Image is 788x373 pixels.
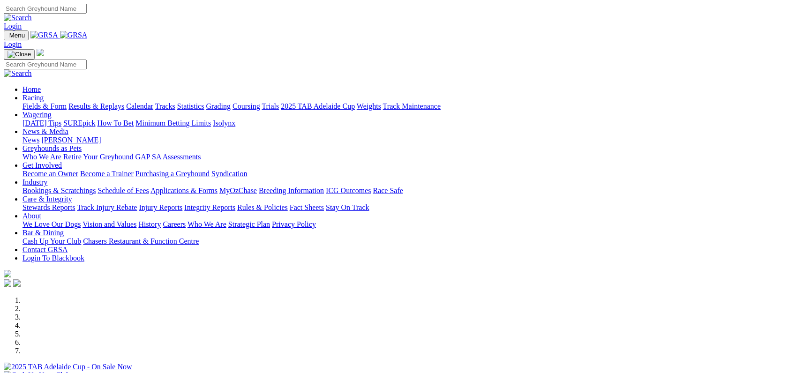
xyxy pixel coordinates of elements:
[13,279,21,287] img: twitter.svg
[138,220,161,228] a: History
[9,32,25,39] span: Menu
[77,203,137,211] a: Track Injury Rebate
[23,203,75,211] a: Stewards Reports
[4,279,11,287] img: facebook.svg
[163,220,186,228] a: Careers
[63,119,95,127] a: SUREpick
[4,363,132,371] img: 2025 TAB Adelaide Cup - On Sale Now
[135,153,201,161] a: GAP SA Assessments
[37,49,44,56] img: logo-grsa-white.png
[23,229,64,237] a: Bar & Dining
[23,136,39,144] a: News
[188,220,226,228] a: Who We Are
[150,186,218,194] a: Applications & Forms
[357,102,381,110] a: Weights
[23,203,784,212] div: Care & Integrity
[383,102,441,110] a: Track Maintenance
[177,102,204,110] a: Statistics
[23,102,784,111] div: Racing
[83,237,199,245] a: Chasers Restaurant & Function Centre
[281,102,355,110] a: 2025 TAB Adelaide Cup
[213,119,235,127] a: Isolynx
[262,102,279,110] a: Trials
[23,237,81,245] a: Cash Up Your Club
[326,203,369,211] a: Stay On Track
[23,186,784,195] div: Industry
[63,153,134,161] a: Retire Your Greyhound
[23,220,81,228] a: We Love Our Dogs
[23,186,96,194] a: Bookings & Scratchings
[83,220,136,228] a: Vision and Values
[4,40,22,48] a: Login
[23,195,72,203] a: Care & Integrity
[4,60,87,69] input: Search
[23,111,52,119] a: Wagering
[373,186,403,194] a: Race Safe
[98,119,134,127] a: How To Bet
[126,102,153,110] a: Calendar
[155,102,175,110] a: Tracks
[23,178,47,186] a: Industry
[4,14,32,22] img: Search
[139,203,182,211] a: Injury Reports
[184,203,235,211] a: Integrity Reports
[23,144,82,152] a: Greyhounds as Pets
[4,69,32,78] img: Search
[4,22,22,30] a: Login
[23,136,784,144] div: News & Media
[60,31,88,39] img: GRSA
[23,94,44,102] a: Racing
[98,186,149,194] a: Schedule of Fees
[23,127,68,135] a: News & Media
[80,170,134,178] a: Become a Trainer
[4,49,35,60] button: Toggle navigation
[23,220,784,229] div: About
[23,161,62,169] a: Get Involved
[23,119,61,127] a: [DATE] Tips
[233,102,260,110] a: Coursing
[68,102,124,110] a: Results & Replays
[237,203,288,211] a: Rules & Policies
[206,102,231,110] a: Grading
[228,220,270,228] a: Strategic Plan
[23,170,78,178] a: Become an Owner
[23,254,84,262] a: Login To Blackbook
[23,85,41,93] a: Home
[23,153,61,161] a: Who We Are
[4,4,87,14] input: Search
[23,153,784,161] div: Greyhounds as Pets
[259,186,324,194] a: Breeding Information
[23,102,67,110] a: Fields & Form
[272,220,316,228] a: Privacy Policy
[135,170,210,178] a: Purchasing a Greyhound
[41,136,101,144] a: [PERSON_NAME]
[211,170,247,178] a: Syndication
[290,203,324,211] a: Fact Sheets
[326,186,371,194] a: ICG Outcomes
[23,119,784,127] div: Wagering
[23,170,784,178] div: Get Involved
[30,31,58,39] img: GRSA
[23,212,41,220] a: About
[23,237,784,246] div: Bar & Dining
[8,51,31,58] img: Close
[4,270,11,277] img: logo-grsa-white.png
[219,186,257,194] a: MyOzChase
[4,30,29,40] button: Toggle navigation
[23,246,68,254] a: Contact GRSA
[135,119,211,127] a: Minimum Betting Limits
